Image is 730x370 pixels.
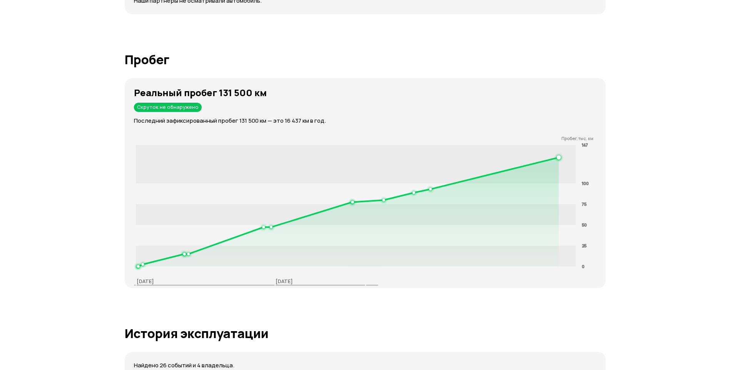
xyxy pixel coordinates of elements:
tspan: 25 [582,243,586,248]
tspan: 75 [582,202,586,207]
strong: Реальный пробег 131 500 км [134,86,267,99]
h1: Пробег [125,53,606,67]
tspan: 100 [582,181,589,187]
tspan: 147 [582,142,588,148]
tspan: 0 [582,263,585,269]
p: Пробег, тыс. км [134,136,593,141]
h1: История эксплуатации [125,327,606,340]
p: Найдено 26 событий и 4 владельца. [134,361,596,370]
tspan: 50 [582,222,587,228]
p: Последний зафиксированный пробег 131 500 км — это 16 437 км в год. [134,117,606,125]
p: [DATE] [137,278,154,285]
p: [DATE] [276,278,293,285]
div: Скруток не обнаружено [134,103,202,112]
